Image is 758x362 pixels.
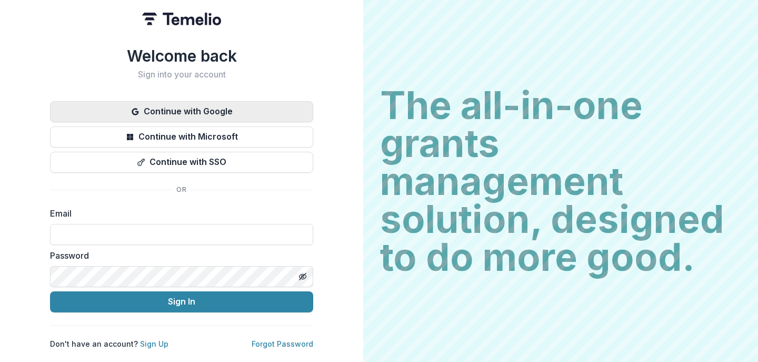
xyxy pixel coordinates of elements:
button: Continue with Google [50,101,313,122]
a: Sign Up [140,339,168,348]
p: Don't have an account? [50,338,168,349]
label: Email [50,207,307,220]
label: Password [50,249,307,262]
img: Temelio [142,13,221,25]
button: Continue with SSO [50,152,313,173]
h2: Sign into your account [50,70,313,80]
button: Toggle password visibility [294,268,311,285]
h1: Welcome back [50,46,313,65]
button: Continue with Microsoft [50,126,313,148]
a: Forgot Password [252,339,313,348]
button: Sign In [50,291,313,312]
